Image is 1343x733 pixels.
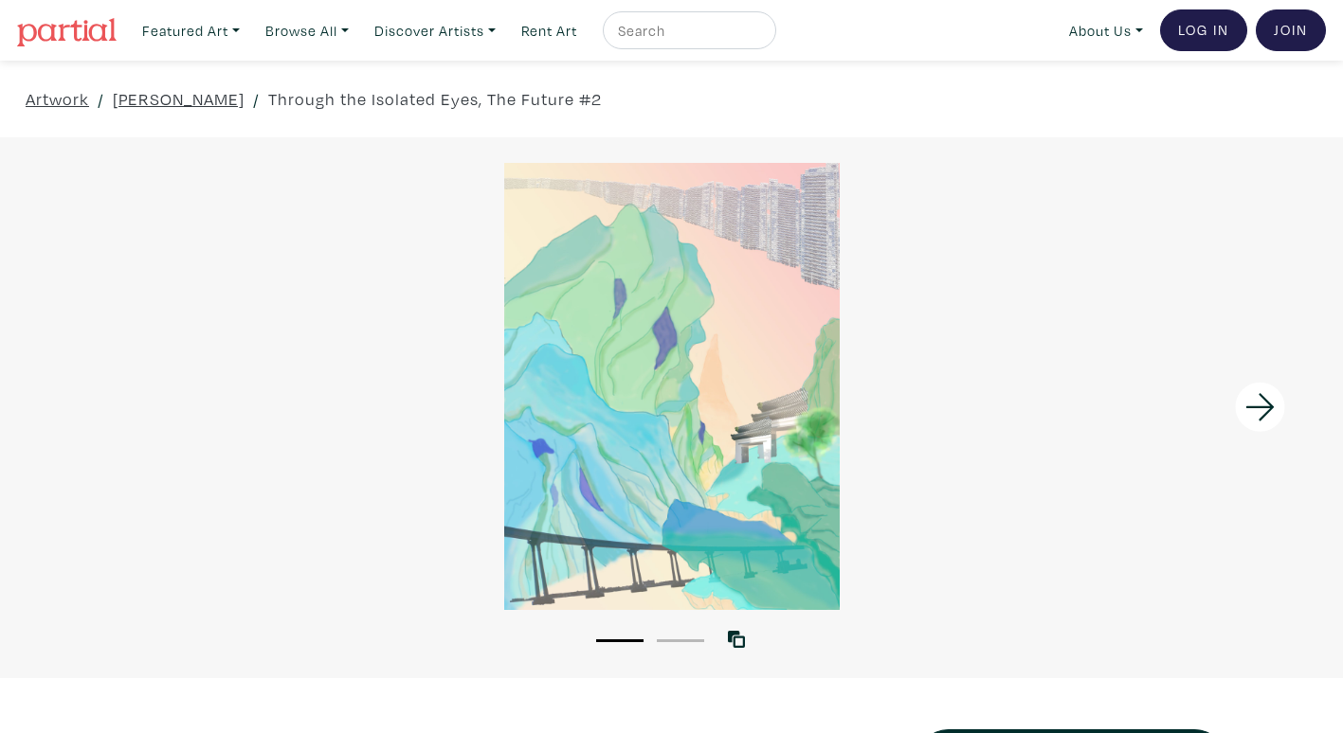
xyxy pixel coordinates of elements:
a: Rent Art [513,11,586,50]
button: 2 of 2 [657,639,704,642]
a: About Us [1061,11,1152,50]
a: Artwork [26,86,89,112]
span: / [98,86,104,112]
a: Featured Art [134,11,248,50]
a: Join [1256,9,1326,51]
a: Log In [1160,9,1247,51]
input: Search [616,19,758,43]
span: / [253,86,260,112]
a: Browse All [257,11,357,50]
a: Through the Isolated Eyes, The Future #2 [268,86,602,112]
a: [PERSON_NAME] [113,86,245,112]
a: Discover Artists [366,11,504,50]
button: 1 of 2 [596,639,644,642]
